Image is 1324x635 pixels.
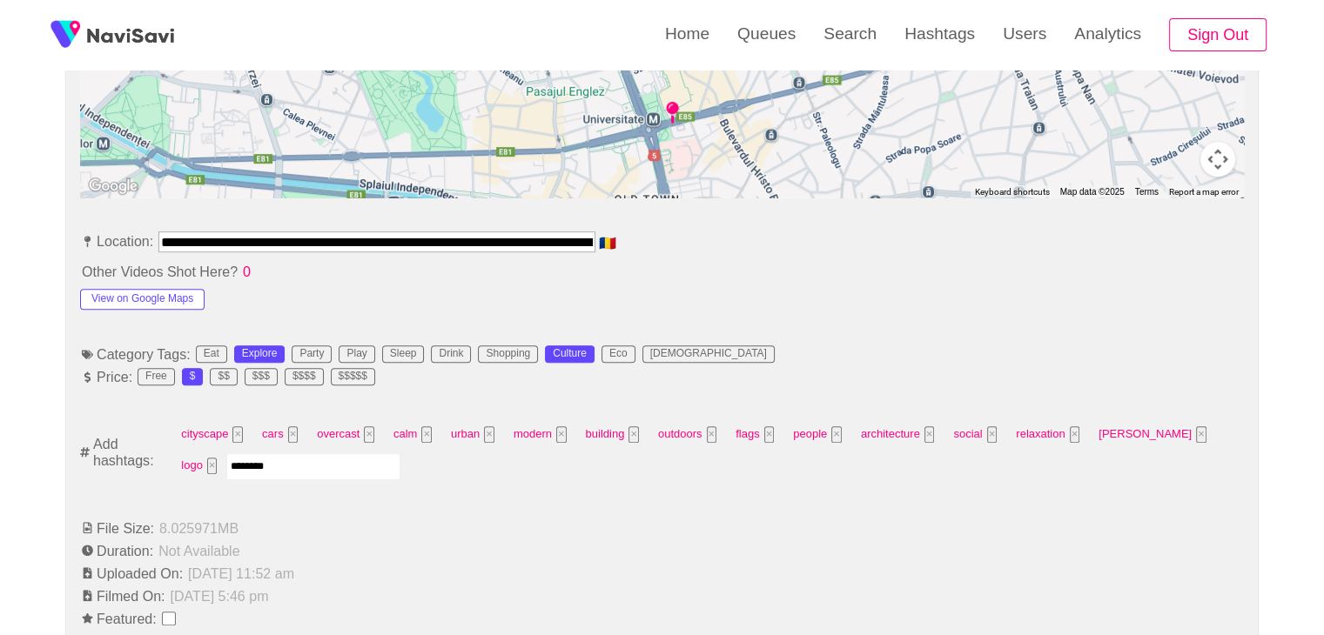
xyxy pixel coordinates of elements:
span: cityscape [176,421,248,448]
a: View on Google Maps [80,289,205,304]
div: $ [190,371,196,383]
span: Duration: [80,543,155,558]
div: $$$$ [292,371,316,383]
span: flags [730,421,779,448]
span: modern [508,421,572,448]
input: Enter tag here and press return [226,453,400,480]
div: Play [346,348,366,360]
button: Tag at index 8 with value 3780 focussed. Press backspace to remove [764,426,775,443]
span: Uploaded On: [80,565,185,581]
span: Featured: [80,611,158,626]
button: Tag at index 7 with value 2341 focussed. Press backspace to remove [707,426,717,443]
button: Tag at index 1 with value 2673 focussed. Press backspace to remove [288,426,299,443]
button: Tag at index 3 with value 2300 focussed. Press backspace to remove [421,426,432,443]
span: 0 [241,264,252,279]
img: Google [84,175,142,197]
span: 🇷🇴 [597,236,618,250]
div: Party [299,348,324,360]
div: $$ [218,371,229,383]
a: Terms (opens in new tab) [1135,187,1159,197]
span: calm [388,421,437,448]
span: logo [176,452,222,479]
span: [DATE] 11:52 am [186,565,296,581]
span: Price: [80,369,134,384]
div: Eco [609,348,628,360]
span: Add hashtags: [91,436,170,468]
div: Sleep [390,348,417,360]
div: Explore [242,348,278,360]
div: Culture [553,348,587,360]
button: Tag at index 2 with value 2319 focussed. Press backspace to remove [364,426,374,443]
span: Category Tags: [80,346,192,362]
span: 8.025971 MB [158,520,240,536]
div: $$$ [252,371,270,383]
button: Tag at index 0 with value 2563 focussed. Press backspace to remove [232,426,243,443]
a: Open this area in Google Maps (opens a new window) [84,175,142,197]
button: Tag at index 14 with value logo focussed. Press backspace to remove [207,458,218,474]
button: Tag at index 5 with value 2390 focussed. Press backspace to remove [556,426,567,443]
span: [DATE] 5:46 pm [169,588,271,604]
button: Tag at index 10 with value 2391 focussed. Press backspace to remove [924,426,935,443]
button: Tag at index 6 with value 2497 focussed. Press backspace to remove [628,426,639,443]
div: Eat [204,348,219,360]
div: Shopping [486,348,530,360]
button: Tag at index 13 with value 2581 focussed. Press backspace to remove [1196,426,1206,443]
button: Map camera controls [1200,142,1235,177]
span: Map data ©2025 [1060,187,1125,197]
div: $$$$$ [339,371,367,383]
a: Report a map error [1169,187,1239,197]
span: architecture [856,421,940,448]
span: Filmed On: [80,588,166,604]
span: Not Available [157,543,241,558]
button: Tag at index 11 with value 2294 focussed. Press backspace to remove [987,426,998,443]
span: [PERSON_NAME] [1093,421,1212,448]
span: urban [446,421,500,448]
button: Tag at index 9 with value 2457 focussed. Press backspace to remove [831,426,842,443]
span: outdoors [653,421,722,448]
div: Free [145,371,167,383]
span: building [581,421,644,448]
img: fireSpot [87,26,174,43]
button: Tag at index 4 with value 2462 focussed. Press backspace to remove [484,426,494,443]
span: overcast [312,421,380,448]
span: cars [257,421,303,448]
div: Drink [439,348,463,360]
span: Location: [80,233,155,249]
button: Tag at index 12 with value 2329 focussed. Press backspace to remove [1070,426,1080,443]
img: fireSpot [44,13,87,57]
button: View on Google Maps [80,289,205,310]
div: [DEMOGRAPHIC_DATA] [650,348,767,360]
span: File Size: [80,520,156,536]
button: Sign Out [1169,18,1267,52]
span: Other Videos Shot Here? [80,264,239,279]
button: Keyboard shortcuts [975,186,1050,198]
span: people [788,421,847,448]
span: social [948,421,1002,448]
span: relaxation [1011,421,1085,448]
